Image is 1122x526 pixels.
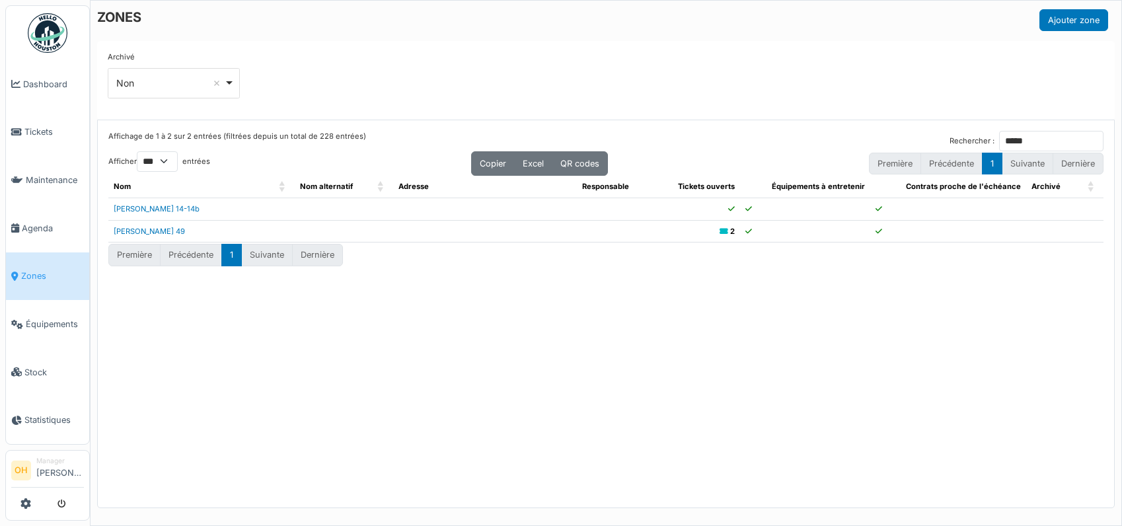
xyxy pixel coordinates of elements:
div: Manager [36,456,84,466]
span: Copier [480,159,506,169]
span: Archivé [1031,182,1061,191]
nav: pagination [869,153,1103,174]
span: Maintenance [26,174,84,186]
span: Tickets ouverts [678,182,735,191]
a: Agenda [6,204,89,252]
a: Stock [6,348,89,396]
a: Équipements [6,300,89,348]
b: 2 [730,227,735,236]
span: Tickets [24,126,84,138]
li: [PERSON_NAME] [36,456,84,484]
span: Agenda [22,222,84,235]
span: Stock [24,366,84,379]
div: Affichage de 1 à 2 sur 2 entrées (filtrées depuis un total de 228 entrées) [108,131,366,151]
button: Remove item: 'false' [210,77,223,90]
nav: pagination [108,244,343,266]
span: Excel [523,159,544,169]
label: Afficher entrées [108,151,210,172]
span: Nom alternatif [300,182,353,191]
span: Responsable [582,182,629,191]
a: [PERSON_NAME] 49 [114,227,185,236]
a: Zones [6,252,89,301]
h6: ZONES [97,9,141,25]
button: 1 [982,153,1002,174]
button: Ajouter zone [1039,9,1108,31]
label: Rechercher : [950,135,994,147]
span: Nom alternatif: Activate to sort [377,176,385,198]
img: Badge_color-CXgf-gQk.svg [28,13,67,53]
span: Équipements à entretenir [772,182,865,191]
button: Excel [514,151,552,176]
a: Maintenance [6,156,89,204]
span: Statistiques [24,414,84,426]
div: Non [116,76,224,90]
span: Zones [21,270,84,282]
button: 1 [221,244,242,266]
button: Copier [471,151,515,176]
li: OH [11,461,31,480]
span: Dashboard [23,78,84,91]
a: OH Manager[PERSON_NAME] [11,456,84,488]
a: Tickets [6,108,89,157]
select: Afficherentrées [137,151,178,172]
button: QR codes [552,151,608,176]
span: Nom [114,182,131,191]
span: Contrats proche de l'échéance [906,182,1021,191]
a: Statistiques [6,396,89,445]
span: Adresse [398,182,429,191]
a: [PERSON_NAME] 14-14b [114,204,200,213]
label: Archivé [108,52,135,63]
a: Dashboard [6,60,89,108]
span: QR codes [560,159,599,169]
span: Équipements [26,318,84,330]
span: Archivé: Activate to sort [1088,176,1096,198]
span: Nom: Activate to sort [279,176,287,198]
